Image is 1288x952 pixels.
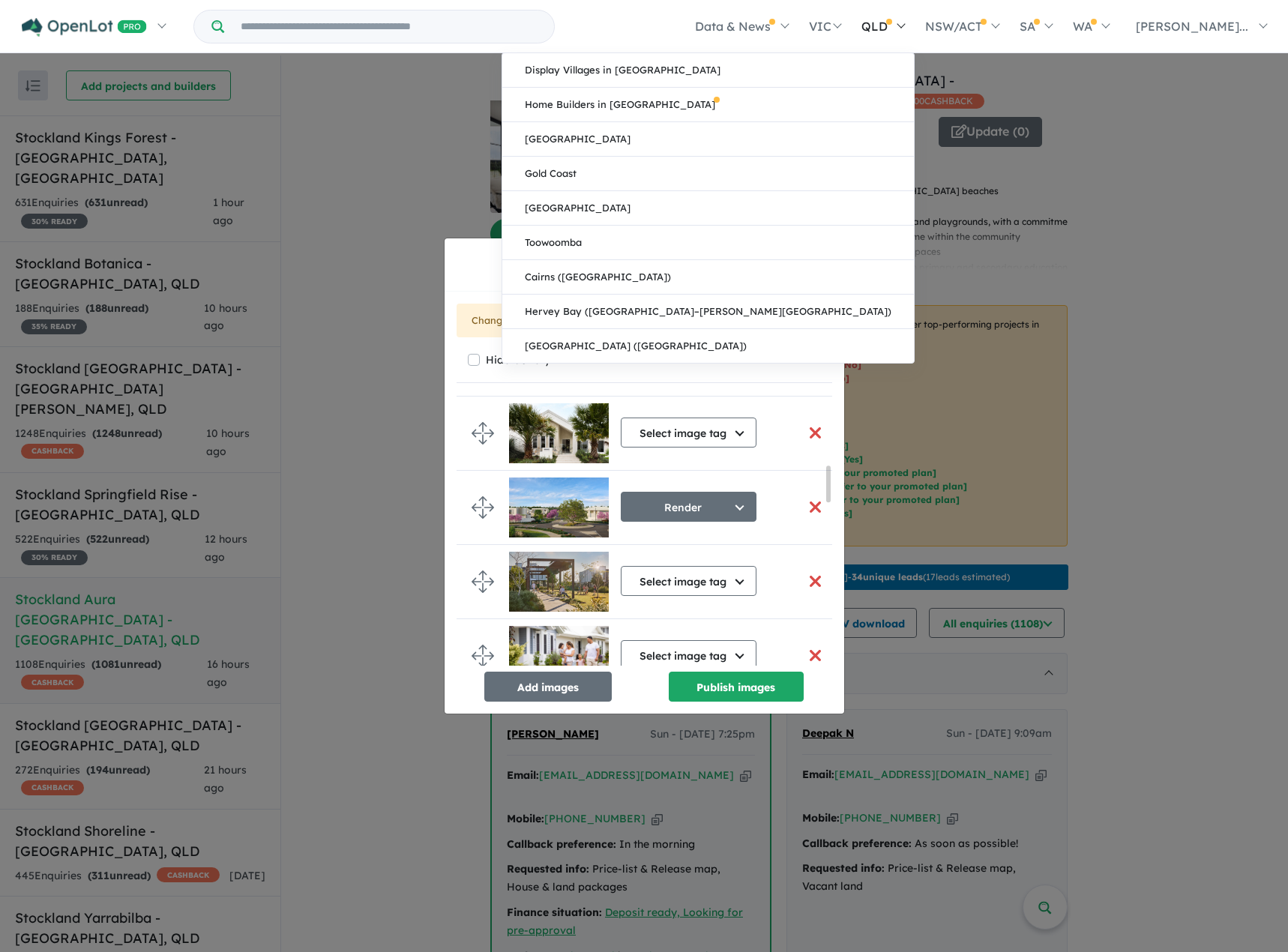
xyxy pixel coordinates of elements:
a: [GEOGRAPHIC_DATA] [502,191,914,226]
img: Stockland%20Aura%20Sunshine%20Coast%20-%20Nirimba___1738216565_0.jpg [509,477,609,537]
a: Toowoomba [502,226,914,260]
button: Select image tag [621,418,756,448]
img: drag.svg [472,422,494,445]
button: Add images [484,672,612,702]
a: [GEOGRAPHIC_DATA] [502,122,914,157]
button: Publish images [669,672,804,702]
span: [PERSON_NAME]... [1136,19,1248,34]
button: Select image tag [621,566,756,596]
a: Cairns ([GEOGRAPHIC_DATA]) [502,260,914,295]
img: drag.svg [472,496,494,519]
img: Openlot PRO Logo White [22,18,147,37]
img: drag.svg [472,570,494,593]
img: drag.svg [472,645,494,667]
button: Select image tag [621,640,756,670]
label: Hide Gallery [486,349,550,370]
h5: Re-order images [457,250,813,273]
img: Stockland%20Aura%20Sunshine%20Coast%20-%20Nirimba___1738216583.jpg [509,403,609,463]
a: Display Villages in [GEOGRAPHIC_DATA] [502,53,914,88]
a: Home Builders in [GEOGRAPHIC_DATA] [502,88,914,122]
div: Changes will take effect after clicking Publish Images [457,304,832,338]
img: Aura%20Estate%20-%20Baringa%20Lifestyle%2011.jpg [509,626,609,686]
a: [GEOGRAPHIC_DATA] ([GEOGRAPHIC_DATA]) [502,329,914,363]
input: Try estate name, suburb, builder or developer [227,10,551,43]
button: Render [621,492,756,522]
img: Stockland%20Aura%20in%20Sunshine%20Coast%20-%20Baringa___1679882747.jpg [509,552,609,612]
a: Hervey Bay ([GEOGRAPHIC_DATA]–[PERSON_NAME][GEOGRAPHIC_DATA]) [502,295,914,329]
a: Gold Coast [502,157,914,191]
